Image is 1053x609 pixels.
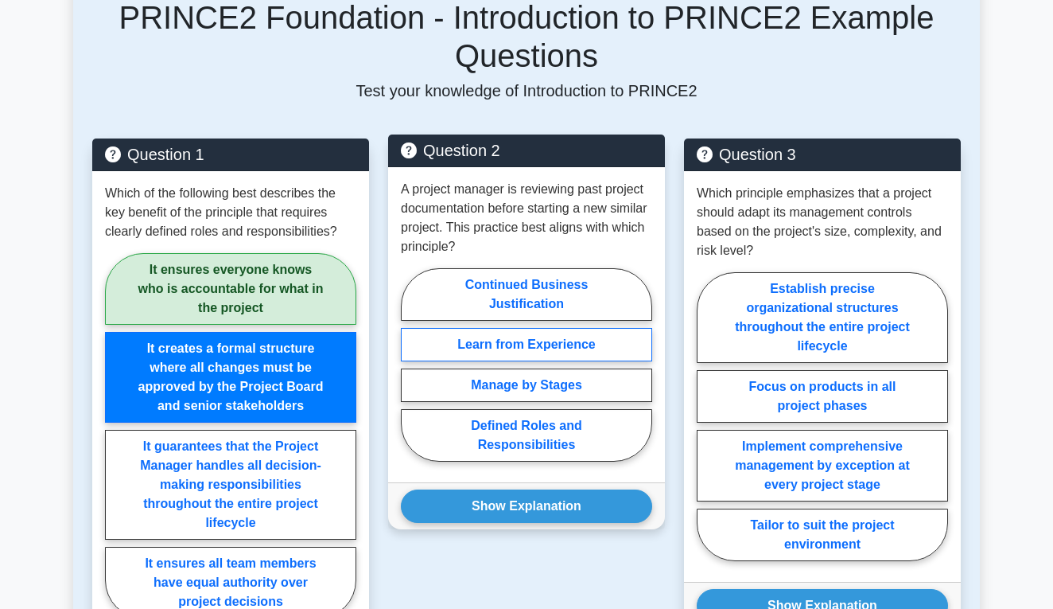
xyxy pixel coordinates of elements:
label: It ensures everyone knows who is accountable for what in the project [105,253,356,325]
p: Which of the following best describes the key benefit of the principle that requires clearly defi... [105,184,356,241]
p: Test your knowledge of Introduction to PRINCE2 [92,81,961,100]
label: Learn from Experience [401,328,652,361]
label: Continued Business Justification [401,268,652,321]
label: It guarantees that the Project Manager handles all decision-making responsibilities throughout th... [105,430,356,540]
button: Show Explanation [401,490,652,523]
label: Establish precise organizational structures throughout the entire project lifecycle [697,272,948,363]
label: Manage by Stages [401,369,652,402]
label: Focus on products in all project phases [697,370,948,423]
h5: Question 2 [401,141,652,160]
h5: Question 3 [697,145,948,164]
label: Defined Roles and Responsibilities [401,409,652,462]
p: Which principle emphasizes that a project should adapt its management controls based on the proje... [697,184,948,260]
label: It creates a formal structure where all changes must be approved by the Project Board and senior ... [105,332,356,423]
h5: Question 1 [105,145,356,164]
p: A project manager is reviewing past project documentation before starting a new similar project. ... [401,180,652,256]
label: Tailor to suit the project environment [697,509,948,561]
label: Implement comprehensive management by exception at every project stage [697,430,948,502]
